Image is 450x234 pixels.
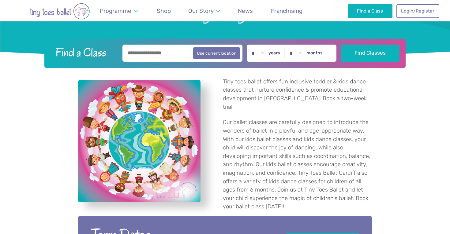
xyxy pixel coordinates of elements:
img: tiny toes ballet [11,3,109,20]
span: Shop [157,7,171,14]
a: Programme [97,4,141,18]
span: Our Story [188,7,214,14]
a: Shop [154,4,174,18]
a: Login/Register [396,4,439,18]
a: View full-size image [78,80,201,202]
label: months [306,50,323,56]
a: Find a Class [348,4,393,18]
a: Franchising [268,4,305,18]
span: Franchising [271,7,302,14]
p: Our ballet classes are carefully designed to introduce the wonders of ballet in a playful and age... [223,118,372,211]
span: Programme [100,7,131,14]
button: Find Classes [341,45,400,62]
button: Use current location [193,47,240,59]
a: Our Story [186,4,223,18]
label: years [268,50,280,56]
a: News [235,4,256,18]
h2: Find a Class [51,45,118,60]
p: Tiny toes ballet offers fun inclusive toddler & kids dance classes that nurture confidence & prom... [223,78,372,111]
span: News [238,7,253,14]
